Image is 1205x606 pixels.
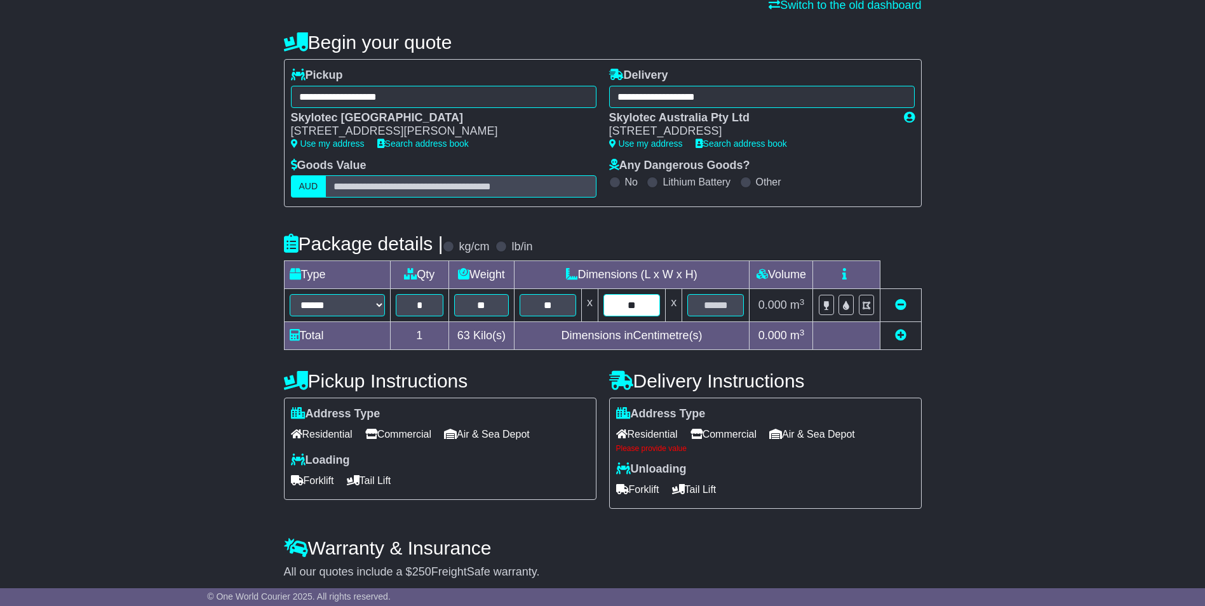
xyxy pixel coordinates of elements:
span: Residential [291,424,353,444]
h4: Begin your quote [284,32,922,53]
span: Residential [616,424,678,444]
span: Forklift [291,471,334,490]
span: 0.000 [758,329,787,342]
label: AUD [291,175,326,198]
label: Any Dangerous Goods? [609,159,750,173]
td: Kilo(s) [449,322,515,350]
td: x [666,289,682,322]
h4: Delivery Instructions [609,370,922,391]
span: 63 [457,329,470,342]
label: Delivery [609,69,668,83]
a: Add new item [895,329,906,342]
td: Weight [449,261,515,289]
a: Search address book [377,138,469,149]
td: Qty [390,261,449,289]
div: All our quotes include a $ FreightSafe warranty. [284,565,922,579]
h4: Warranty & Insurance [284,537,922,558]
span: m [790,329,805,342]
td: Type [284,261,390,289]
label: Address Type [291,407,380,421]
span: Forklift [616,480,659,499]
label: No [625,176,638,188]
span: m [790,299,805,311]
span: Commercial [690,424,757,444]
div: Please provide value [616,444,915,453]
div: [STREET_ADDRESS] [609,125,891,138]
label: Address Type [616,407,706,421]
div: Skylotec Australia Pty Ltd [609,111,891,125]
label: lb/in [511,240,532,254]
label: kg/cm [459,240,489,254]
label: Goods Value [291,159,367,173]
a: Remove this item [895,299,906,311]
span: 250 [412,565,431,578]
td: Total [284,322,390,350]
div: Skylotec [GEOGRAPHIC_DATA] [291,111,584,125]
a: Use my address [291,138,365,149]
label: Other [756,176,781,188]
sup: 3 [800,297,805,307]
a: Search address book [696,138,787,149]
span: Commercial [365,424,431,444]
td: Dimensions (L x W x H) [514,261,750,289]
span: Air & Sea Depot [769,424,855,444]
h4: Package details | [284,233,443,254]
span: 0.000 [758,299,787,311]
span: Tail Lift [672,480,717,499]
label: Pickup [291,69,343,83]
label: Lithium Battery [663,176,730,188]
label: Unloading [616,462,687,476]
td: Dimensions in Centimetre(s) [514,322,750,350]
span: Tail Lift [347,471,391,490]
td: x [581,289,598,322]
span: © One World Courier 2025. All rights reserved. [207,591,391,602]
label: Loading [291,454,350,468]
sup: 3 [800,328,805,337]
div: [STREET_ADDRESS][PERSON_NAME] [291,125,584,138]
td: 1 [390,322,449,350]
a: Use my address [609,138,683,149]
h4: Pickup Instructions [284,370,596,391]
td: Volume [750,261,813,289]
span: Air & Sea Depot [444,424,530,444]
